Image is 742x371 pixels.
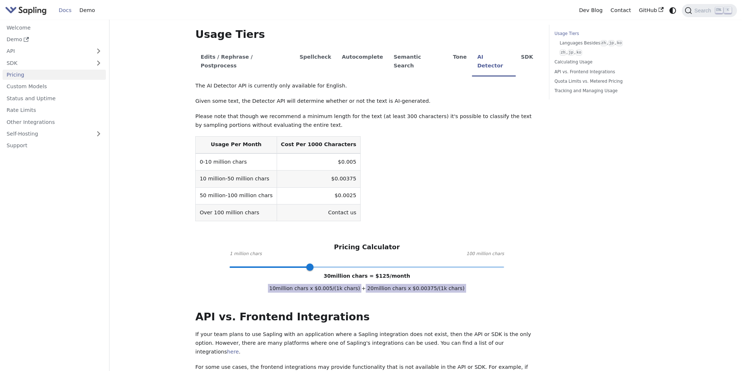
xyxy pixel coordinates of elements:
li: Semantic Search [388,48,448,77]
li: Edits / Rephrase / Postprocess [195,48,294,77]
span: 10 million chars x $ 0.005 /(1k chars) [268,284,362,293]
code: jp [568,50,574,56]
li: AI Detector [472,48,516,77]
span: + [361,285,366,291]
th: Cost Per 1000 Characters [277,136,360,153]
a: Self-Hosting [3,129,106,139]
a: zh,jp,ko [560,49,651,56]
a: Demo [76,5,99,16]
button: Switch between dark and light mode (currently system mode) [668,5,678,16]
img: Sapling.ai [5,5,47,16]
a: Sapling.ai [5,5,49,16]
th: Usage Per Month [196,136,277,153]
a: Tracking and Managing Usage [554,87,653,94]
a: Quota Limits vs. Metered Pricing [554,78,653,85]
p: Given some text, the Detector API will determine whether or not the text is AI-generated. [195,97,538,106]
td: $0.005 [277,153,360,171]
span: 100 million chars [466,250,504,258]
h2: Usage Tiers [195,28,538,41]
td: 50 million-100 million chars [196,187,277,204]
button: Search (Ctrl+K) [682,4,737,17]
a: Status and Uptime [3,93,106,104]
button: Expand sidebar category 'SDK' [91,58,106,68]
td: Contact us [277,204,360,221]
span: 20 million chars x $ 0.00375 /(1k chars) [366,284,466,293]
a: API [3,46,91,56]
a: Other Integrations [3,117,106,127]
td: $0.0025 [277,187,360,204]
a: here [227,349,239,355]
a: Pricing [3,70,106,80]
a: Custom Models [3,81,106,92]
kbd: K [724,7,731,13]
a: Contact [607,5,635,16]
a: Dev Blog [575,5,606,16]
code: jp [608,40,615,46]
span: 30 million chars = $ 125 /month [324,273,410,279]
span: 1 million chars [230,250,262,258]
button: Expand sidebar category 'API' [91,46,106,56]
h3: Pricing Calculator [334,243,400,251]
a: API vs. Frontend Integrations [554,69,653,75]
p: The AI Detector API is currently only available for English. [195,82,538,90]
a: Rate Limits [3,105,106,116]
li: SDK [516,48,538,77]
li: Spellcheck [294,48,337,77]
h2: API vs. Frontend Integrations [195,311,538,324]
a: GitHub [635,5,667,16]
a: Languages Besideszh,jp,ko [560,40,651,47]
p: Please note that though we recommend a minimum length for the text (at least 300 characters) it's... [195,112,538,130]
td: Over 100 million chars [196,204,277,221]
p: If your team plans to use Sapling with an application where a Sapling integration does not exist,... [195,330,538,356]
span: Search [692,8,715,13]
li: Autocomplete [337,48,388,77]
a: SDK [3,58,91,68]
code: ko [616,40,623,46]
li: Tone [448,48,472,77]
code: zh [560,50,566,56]
a: Support [3,140,106,151]
a: Demo [3,34,106,45]
code: ko [576,50,582,56]
a: Usage Tiers [554,30,653,37]
a: Welcome [3,22,106,33]
td: $0.00375 [277,171,360,187]
td: 10 million-50 million chars [196,171,277,187]
a: Docs [55,5,76,16]
a: Calculating Usage [554,59,653,66]
code: zh [600,40,607,46]
td: 0-10 million chars [196,153,277,171]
